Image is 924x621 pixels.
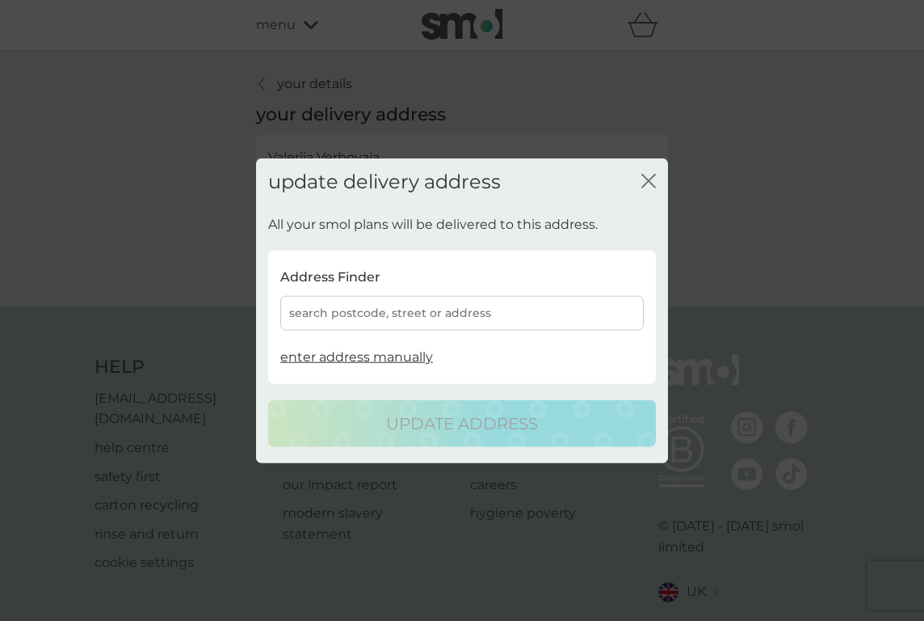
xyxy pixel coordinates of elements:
span: enter address manually [280,349,433,365]
button: close [641,174,656,191]
div: search postcode, street or address [280,296,644,331]
button: update address [268,399,656,446]
p: All your smol plans will be delivered to this address. [268,214,598,235]
p: Address Finder [280,267,380,288]
p: update address [386,410,538,436]
button: enter address manually [280,347,433,368]
h2: update delivery address [268,171,501,194]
